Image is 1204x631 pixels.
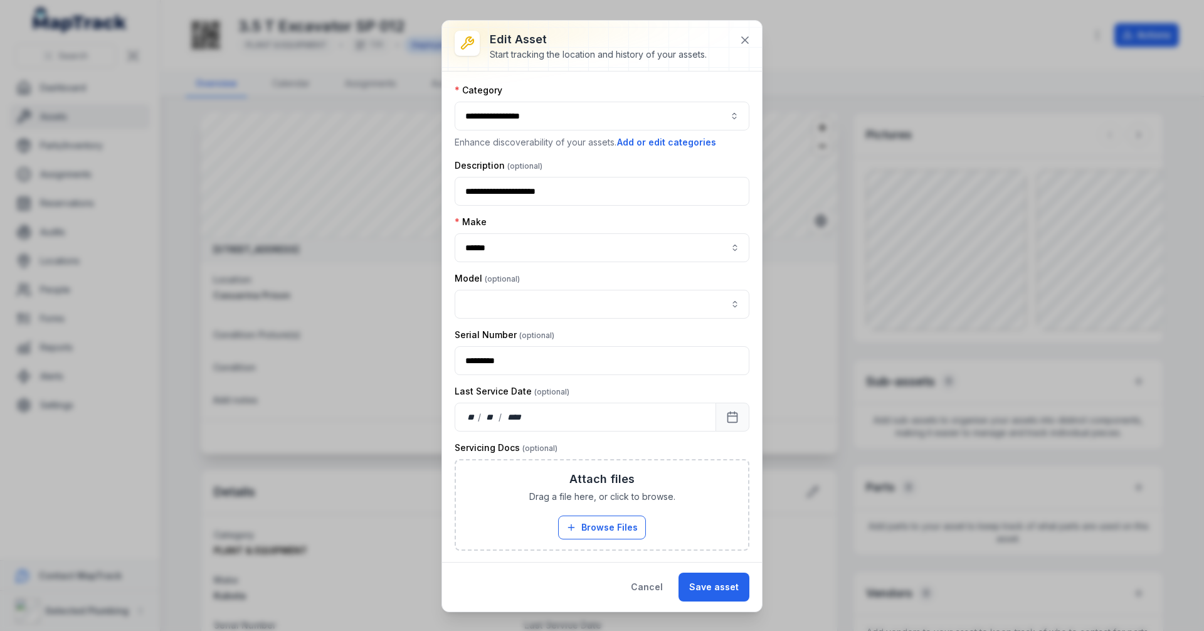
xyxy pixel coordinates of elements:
div: day, [465,411,478,423]
button: Cancel [620,573,673,602]
label: Servicing Docs [455,442,557,454]
div: Start tracking the location and history of your assets. [490,48,707,61]
input: asset-edit:cf[09246113-4bcc-4687-b44f-db17154807e5]-label [455,233,749,262]
div: / [499,411,503,423]
label: Category [455,84,502,97]
div: month, [482,411,499,423]
h3: Attach files [569,470,635,488]
label: Last Service Date [455,385,569,398]
button: Calendar [716,403,749,432]
label: Purchase Date [455,561,557,573]
label: Make [455,216,487,228]
button: Add or edit categories [616,135,717,149]
div: year, [503,411,526,423]
label: Description [455,159,542,172]
input: asset-edit:cf[68832b05-6ea9-43b4-abb7-d68a6a59beaf]-label [455,290,749,319]
label: Serial Number [455,329,554,341]
button: Save asset [679,573,749,602]
h3: Edit asset [490,31,707,48]
label: Model [455,272,520,285]
div: / [478,411,482,423]
p: Enhance discoverability of your assets. [455,135,749,149]
button: Browse Files [558,516,646,539]
span: Drag a file here, or click to browse. [529,490,675,503]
